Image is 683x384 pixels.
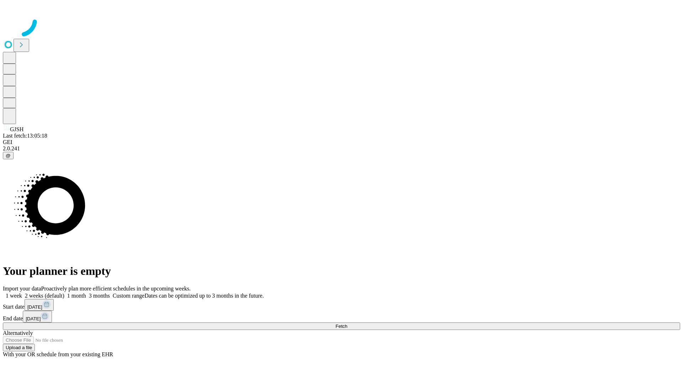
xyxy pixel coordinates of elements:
[3,351,113,357] span: With your OR schedule from your existing EHR
[3,139,680,145] div: GEI
[41,286,191,292] span: Proactively plan more efficient schedules in the upcoming weeks.
[6,153,11,158] span: @
[3,152,14,159] button: @
[25,293,64,299] span: 2 weeks (default)
[26,316,41,321] span: [DATE]
[6,293,22,299] span: 1 week
[3,330,33,336] span: Alternatively
[3,133,47,139] span: Last fetch: 13:05:18
[10,126,23,132] span: GJSH
[335,324,347,329] span: Fetch
[3,299,680,311] div: Start date
[3,322,680,330] button: Fetch
[113,293,144,299] span: Custom range
[3,311,680,322] div: End date
[144,293,264,299] span: Dates can be optimized up to 3 months in the future.
[3,344,35,351] button: Upload a file
[23,311,52,322] button: [DATE]
[3,145,680,152] div: 2.0.241
[89,293,110,299] span: 3 months
[25,299,54,311] button: [DATE]
[3,265,680,278] h1: Your planner is empty
[3,286,41,292] span: Import your data
[67,293,86,299] span: 1 month
[27,304,42,310] span: [DATE]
